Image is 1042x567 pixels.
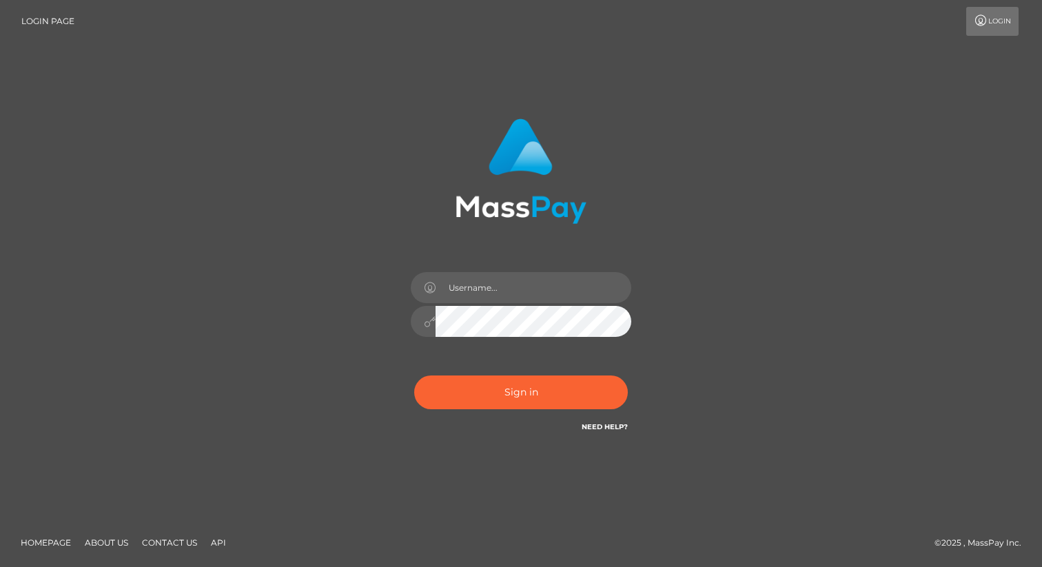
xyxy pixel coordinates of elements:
a: Login [966,7,1019,36]
a: About Us [79,532,134,553]
button: Sign in [414,375,628,409]
a: Contact Us [136,532,203,553]
input: Username... [436,272,631,303]
a: Homepage [15,532,76,553]
img: MassPay Login [456,118,586,224]
a: Login Page [21,7,74,36]
a: Need Help? [582,422,628,431]
a: API [205,532,232,553]
div: © 2025 , MassPay Inc. [934,535,1032,550]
